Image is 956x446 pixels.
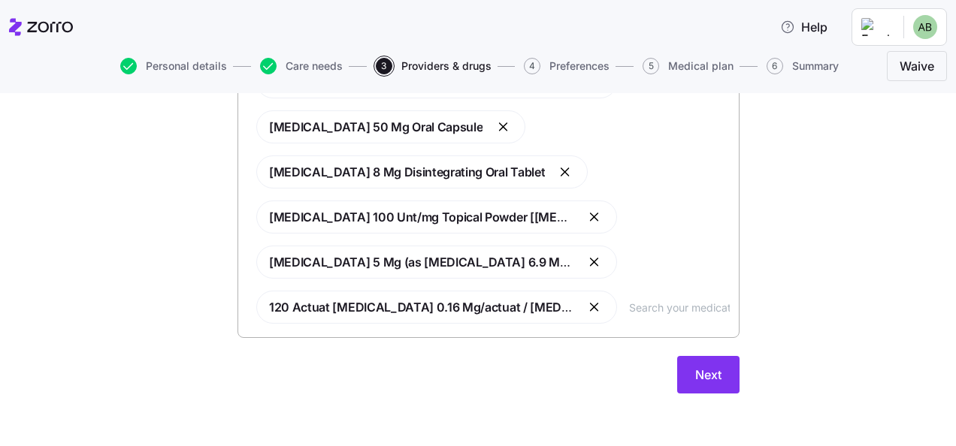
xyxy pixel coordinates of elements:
[401,61,492,71] span: Providers & drugs
[900,57,934,75] span: Waive
[695,366,722,384] span: Next
[767,58,839,74] button: 6Summary
[286,61,343,71] span: Care needs
[260,58,343,74] button: Care needs
[376,58,492,74] button: 3Providers & drugs
[677,356,740,393] button: Next
[524,58,610,74] button: 4Preferences
[117,58,227,74] a: Personal details
[767,58,783,74] span: 6
[257,58,343,74] a: Care needs
[269,119,483,134] span: [MEDICAL_DATA] 50 Mg Oral Capsule
[643,58,659,74] span: 5
[887,51,947,81] button: Waive
[269,209,640,225] span: [MEDICAL_DATA] 100 Unt/mg Topical Powder [[MEDICAL_DATA]]
[768,12,840,42] button: Help
[269,255,784,270] span: [MEDICAL_DATA] 5 Mg (as [MEDICAL_DATA] 6.9 Mg) / [MEDICAL_DATA] 20 Mg Oral Tablet
[373,58,492,74] a: 3Providers & drugs
[269,164,545,179] span: [MEDICAL_DATA] 8 Mg Disintegrating Oral Tablet
[780,18,827,36] span: Help
[376,58,392,74] span: 3
[629,299,730,315] input: Search your medications
[861,18,891,36] img: Employer logo
[668,61,734,71] span: Medical plan
[524,58,540,74] span: 4
[643,58,734,74] button: 5Medical plan
[792,61,839,71] span: Summary
[120,58,227,74] button: Personal details
[269,300,954,315] span: 120 Actuat [MEDICAL_DATA] 0.16 Mg/actuat / [MEDICAL_DATA] 0.0045 Mg/actuat [MEDICAL_DATA] [[MEDIC...
[146,61,227,71] span: Personal details
[913,15,937,39] img: f51c6d280be2db1075b17e9ea1d05e23
[549,61,610,71] span: Preferences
